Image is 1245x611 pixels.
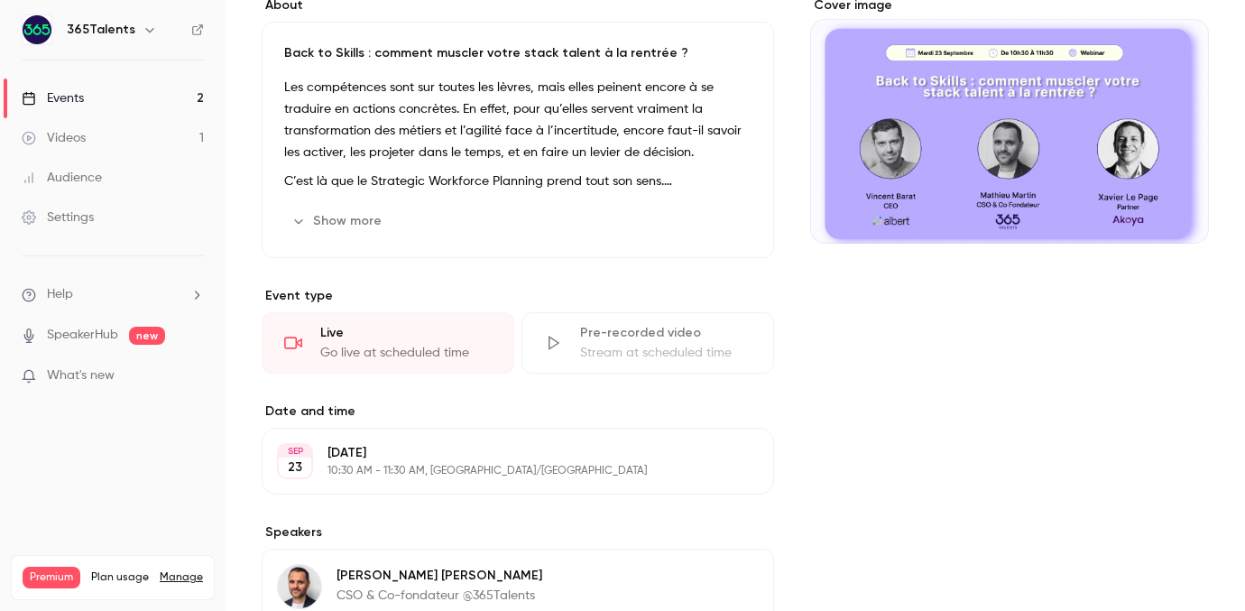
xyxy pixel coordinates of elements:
button: Show more [284,207,392,236]
p: C’est là que le Strategic Workforce Planning prend tout son sens. [284,171,752,192]
div: Videos [22,129,86,147]
p: Event type [262,287,774,305]
h6: 365Talents [67,21,135,39]
div: Pre-recorded video [580,324,752,342]
span: Plan usage [91,570,149,585]
div: LiveGo live at scheduled time [262,312,514,374]
iframe: Noticeable Trigger [182,368,204,384]
img: Mathieu Martin [278,565,321,608]
a: SpeakerHub [47,326,118,345]
span: Help [47,285,73,304]
img: 365Talents [23,15,51,44]
p: [DATE] [327,444,678,462]
p: Les compétences sont sur toutes les lèvres, mais elles peinent encore à se traduire en actions co... [284,77,752,163]
p: CSO & Co-fondateur @365Talents [337,587,542,605]
p: Back to Skills : comment muscler votre stack talent à la rentrée ? [284,44,752,62]
div: Events [22,89,84,107]
p: 10:30 AM - 11:30 AM, [GEOGRAPHIC_DATA]/[GEOGRAPHIC_DATA] [327,464,678,478]
label: Speakers [262,523,774,542]
p: [PERSON_NAME] [PERSON_NAME] [337,567,542,585]
label: Date and time [262,403,774,421]
span: What's new [47,366,115,385]
div: Go live at scheduled time [320,344,492,362]
li: help-dropdown-opener [22,285,204,304]
span: new [129,327,165,345]
a: Manage [160,570,203,585]
div: SEP [279,445,311,458]
span: Premium [23,567,80,588]
p: 23 [288,458,302,477]
div: Audience [22,169,102,187]
div: Pre-recorded videoStream at scheduled time [521,312,774,374]
div: Settings [22,208,94,227]
div: Live [320,324,492,342]
div: Stream at scheduled time [580,344,752,362]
